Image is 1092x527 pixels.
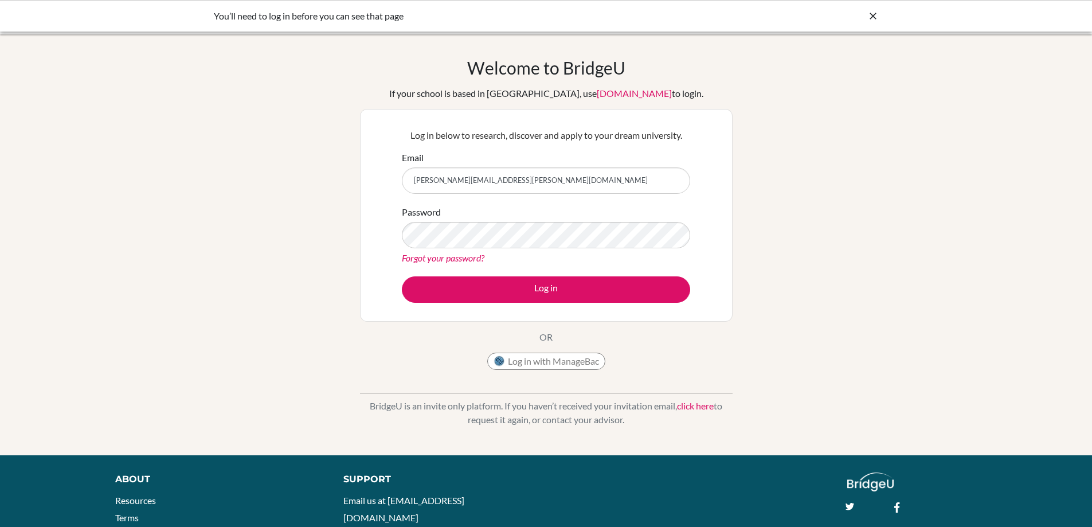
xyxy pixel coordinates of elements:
a: Forgot your password? [402,252,484,263]
p: Log in below to research, discover and apply to your dream university. [402,128,690,142]
a: Email us at [EMAIL_ADDRESS][DOMAIN_NAME] [343,495,464,523]
img: logo_white@2x-f4f0deed5e89b7ecb1c2cc34c3e3d731f90f0f143d5ea2071677605dd97b5244.png [847,473,894,491]
h1: Welcome to BridgeU [467,57,625,78]
label: Email [402,151,424,165]
a: Resources [115,495,156,506]
a: [DOMAIN_NAME] [597,88,672,99]
p: BridgeU is an invite only platform. If you haven’t received your invitation email, to request it ... [360,399,733,427]
a: click here [677,400,714,411]
a: Terms [115,512,139,523]
p: OR [539,330,553,344]
div: Support [343,473,533,486]
div: If your school is based in [GEOGRAPHIC_DATA], use to login. [389,87,703,100]
div: You’ll need to log in before you can see that page [214,9,707,23]
label: Password [402,205,441,219]
button: Log in [402,276,690,303]
div: About [115,473,318,486]
button: Log in with ManageBac [487,353,605,370]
